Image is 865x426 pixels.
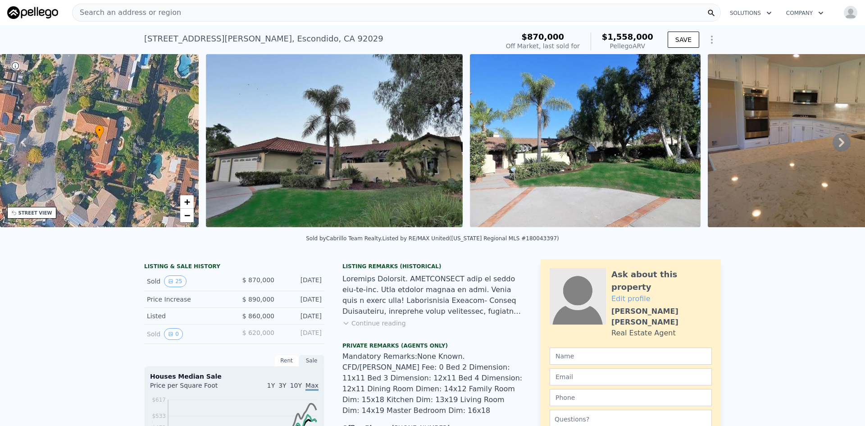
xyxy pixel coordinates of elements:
[242,312,274,320] span: $ 860,000
[282,295,322,304] div: [DATE]
[184,210,190,221] span: −
[180,195,194,209] a: Zoom in
[274,355,299,366] div: Rent
[342,319,406,328] button: Continue reading
[282,311,322,321] div: [DATE]
[305,382,319,391] span: Max
[150,372,319,381] div: Houses Median Sale
[164,275,186,287] button: View historical data
[522,32,565,41] span: $870,000
[611,306,712,328] div: [PERSON_NAME] [PERSON_NAME]
[73,7,181,18] span: Search an address or region
[267,382,275,389] span: 1Y
[342,352,522,415] span: Mandatory Remarks:None Known. CFD/[PERSON_NAME] Fee: 0 Bed 2 Dimension: 11x11 Bed 3 Dimension: 12...
[342,263,523,270] div: Listing Remarks (Historical)
[668,32,699,48] button: SAVE
[306,235,382,242] div: Sold by Cabrillo Team Realty .
[342,274,523,317] div: Loremips Dolorsit. AMETCONSECT adip el seddo eiu-te-inc. Utla etdolor magnaa en admi. Venia quis ...
[602,41,653,50] div: Pellego ARV
[95,125,104,141] div: •
[282,328,322,340] div: [DATE]
[144,263,324,272] div: LISTING & SALE HISTORY
[550,348,712,365] input: Name
[95,126,104,134] span: •
[470,54,701,227] img: Sale: 161703707 Parcel: 22703778
[144,32,383,45] div: [STREET_ADDRESS][PERSON_NAME] , Escondido , CA 92029
[147,328,227,340] div: Sold
[147,311,227,321] div: Listed
[242,329,274,336] span: $ 620,000
[299,355,324,366] div: Sale
[290,382,302,389] span: 10Y
[147,295,227,304] div: Price Increase
[180,209,194,222] a: Zoom out
[602,32,653,41] span: $1,558,000
[282,275,322,287] div: [DATE]
[382,235,559,242] div: Listed by RE/MAX United ([US_STATE] Regional MLS #180043397)
[184,196,190,207] span: +
[550,389,712,406] input: Phone
[150,381,234,395] div: Price per Square Foot
[206,54,463,227] img: Sale: 161703707 Parcel: 22703778
[779,5,831,21] button: Company
[550,368,712,385] input: Email
[342,342,523,351] div: Private Remarks (Agents Only)
[152,397,166,403] tspan: $617
[147,275,227,287] div: Sold
[611,268,712,293] div: Ask about this property
[703,31,721,49] button: Show Options
[278,382,286,389] span: 3Y
[843,5,858,20] img: avatar
[152,413,166,419] tspan: $533
[242,296,274,303] span: $ 890,000
[7,6,58,19] img: Pellego
[611,328,676,339] div: Real Estate Agent
[18,210,52,216] div: STREET VIEW
[242,276,274,284] span: $ 870,000
[611,294,651,303] a: Edit profile
[506,41,580,50] div: Off Market, last sold for
[164,328,183,340] button: View historical data
[723,5,779,21] button: Solutions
